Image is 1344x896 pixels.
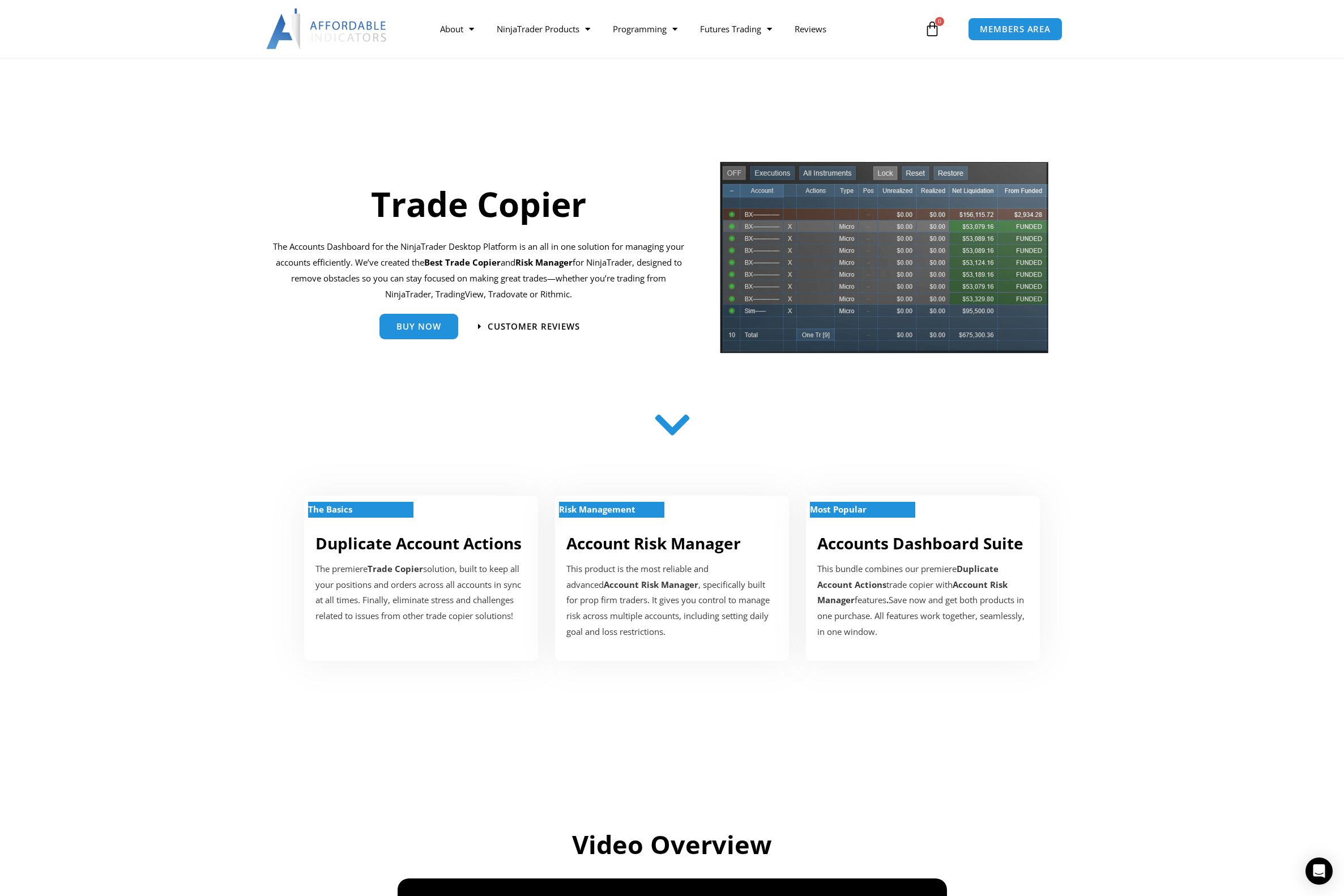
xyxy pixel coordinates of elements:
strong: Trade Copier [368,563,423,574]
span: Buy Now [396,322,441,331]
a: Futures Trading [689,16,783,42]
strong: Risk Management [559,504,635,515]
b: . [886,594,889,605]
div: This bundle combines our premiere trade copier with features Save now and get both products in on... [817,561,1029,640]
p: This product is the most reliable and advanced , specifically built for prop firm traders. It giv... [566,561,778,640]
a: About [429,16,485,42]
a: Programming [601,16,689,42]
h1: Trade Copier [273,180,685,228]
span: Customer Reviews [488,322,580,331]
strong: Most Popular [810,504,867,515]
img: LogoAI | Affordable Indicators – NinjaTrader [266,8,388,49]
a: Account Risk Manager [566,532,741,554]
p: The Accounts Dashboard for the NinjaTrader Desktop Platform is an all in one solution for managin... [273,239,685,302]
img: tradecopier | Affordable Indicators – NinjaTrader [719,160,1049,362]
iframe: Customer reviews powered by Trustpilot [324,712,1021,791]
a: Duplicate Account Actions [315,532,522,554]
a: Reviews [783,16,838,42]
div: Open Intercom Messenger [1305,857,1333,885]
a: 0 [907,12,957,45]
a: Accounts Dashboard Suite [817,532,1023,554]
strong: Account Risk Manager [604,579,698,590]
strong: The Basics [308,504,352,515]
a: NinjaTrader Products [485,16,601,42]
h2: Video Overview [355,828,989,861]
span: MEMBERS AREA [980,25,1051,33]
a: Customer Reviews [478,322,580,331]
a: Buy Now [379,314,458,339]
nav: Menu [429,16,921,42]
a: MEMBERS AREA [968,18,1063,41]
strong: Risk Manager [515,257,573,268]
b: Best Trade Copier [424,257,501,268]
span: 0 [935,17,944,26]
p: The premiere solution, built to keep all your positions and orders across all accounts in sync at... [315,561,527,624]
b: Duplicate Account Actions [817,563,999,590]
